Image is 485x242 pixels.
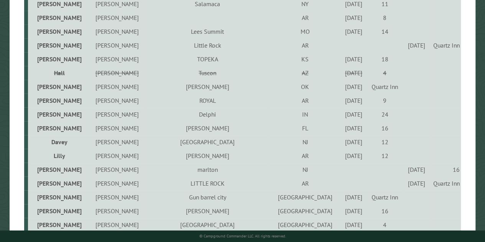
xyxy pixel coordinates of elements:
[89,66,145,80] td: [PERSON_NAME]
[89,94,145,107] td: [PERSON_NAME]
[145,176,270,190] td: LITTLE ROCK
[270,218,340,232] td: [GEOGRAPHIC_DATA]
[270,80,340,94] td: OK
[145,190,270,204] td: Gun barrel city
[270,25,340,38] td: MO
[89,204,145,218] td: [PERSON_NAME]
[404,179,429,187] div: [DATE]
[404,41,429,49] div: [DATE]
[89,121,145,135] td: [PERSON_NAME]
[270,176,340,190] td: AR
[28,80,89,94] td: [PERSON_NAME]
[367,135,403,149] td: 12
[270,38,340,52] td: AR
[89,80,145,94] td: [PERSON_NAME]
[342,14,366,21] div: [DATE]
[145,52,270,66] td: TOPEKA
[367,80,403,94] td: Quartz Inn
[367,121,403,135] td: 16
[28,149,89,163] td: Lilly
[270,135,340,149] td: NJ
[145,163,270,176] td: marlton
[342,97,366,104] div: [DATE]
[270,121,340,135] td: FL
[367,218,403,232] td: 4
[145,38,270,52] td: Little Rock
[342,152,366,160] div: [DATE]
[270,190,340,204] td: [GEOGRAPHIC_DATA]
[430,176,461,190] td: Quartz Inn
[342,55,366,63] div: [DATE]
[28,163,89,176] td: [PERSON_NAME]
[89,25,145,38] td: [PERSON_NAME]
[145,135,270,149] td: [GEOGRAPHIC_DATA]
[342,28,366,35] div: [DATE]
[430,163,461,176] td: 16
[270,149,340,163] td: AR
[404,166,429,173] div: [DATE]
[342,207,366,215] div: [DATE]
[342,124,366,132] div: [DATE]
[367,190,403,204] td: Quartz Inn
[145,107,270,121] td: Delphi
[430,38,461,52] td: Quartz Inn
[89,107,145,121] td: [PERSON_NAME]
[342,83,366,91] div: [DATE]
[270,94,340,107] td: AR
[367,204,403,218] td: 16
[89,176,145,190] td: [PERSON_NAME]
[342,221,366,229] div: [DATE]
[28,11,89,25] td: [PERSON_NAME]
[28,218,89,232] td: [PERSON_NAME]
[342,69,366,77] div: [DATE]
[270,204,340,218] td: [GEOGRAPHIC_DATA]
[342,193,366,201] div: [DATE]
[270,66,340,80] td: AZ
[145,204,270,218] td: [PERSON_NAME]
[28,190,89,204] td: [PERSON_NAME]
[28,66,89,80] td: Hall
[270,11,340,25] td: AR
[28,38,89,52] td: [PERSON_NAME]
[89,163,145,176] td: [PERSON_NAME]
[367,11,403,25] td: 8
[270,52,340,66] td: KS
[342,138,366,146] div: [DATE]
[145,121,270,135] td: [PERSON_NAME]
[367,94,403,107] td: 9
[28,121,89,135] td: [PERSON_NAME]
[89,11,145,25] td: [PERSON_NAME]
[145,218,270,232] td: [GEOGRAPHIC_DATA]
[367,107,403,121] td: 24
[89,190,145,204] td: [PERSON_NAME]
[270,163,340,176] td: NJ
[28,204,89,218] td: [PERSON_NAME]
[28,135,89,149] td: Davey
[199,234,286,239] small: © Campground Commander LLC. All rights reserved.
[367,52,403,66] td: 18
[28,94,89,107] td: [PERSON_NAME]
[89,38,145,52] td: [PERSON_NAME]
[28,107,89,121] td: [PERSON_NAME]
[342,110,366,118] div: [DATE]
[145,149,270,163] td: [PERSON_NAME]
[145,66,270,80] td: Tuscon
[367,149,403,163] td: 12
[28,25,89,38] td: [PERSON_NAME]
[89,52,145,66] td: [PERSON_NAME]
[367,66,403,80] td: 4
[28,176,89,190] td: [PERSON_NAME]
[270,107,340,121] td: IN
[145,25,270,38] td: Lees Summit
[145,80,270,94] td: [PERSON_NAME]
[89,218,145,232] td: [PERSON_NAME]
[367,25,403,38] td: 14
[89,149,145,163] td: [PERSON_NAME]
[89,135,145,149] td: [PERSON_NAME]
[28,52,89,66] td: [PERSON_NAME]
[145,94,270,107] td: ROYAL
